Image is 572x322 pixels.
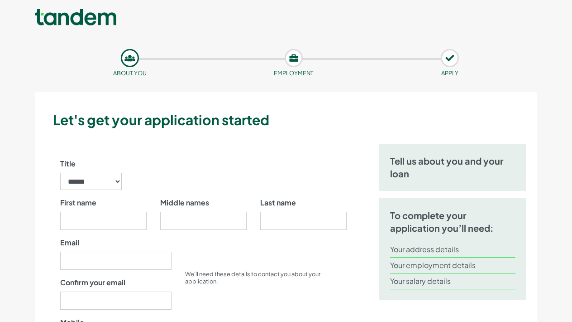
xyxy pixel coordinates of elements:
label: Title [60,158,76,169]
li: Your employment details [390,258,515,273]
label: Middle names [160,197,209,208]
small: Employment [274,69,314,77]
label: First name [60,197,96,208]
label: Email [60,237,79,248]
small: About you [113,69,147,77]
h5: Tell us about you and your loan [390,155,515,180]
h3: Let's get your application started [53,110,534,129]
small: We’ll need these details to contact you about your application. [185,270,320,285]
li: Your address details [390,242,515,258]
h5: To complete your application you’ll need: [390,209,515,234]
small: APPLY [441,69,458,77]
li: Your salary details [390,273,515,289]
label: Confirm your email [60,277,125,288]
label: Last name [260,197,296,208]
